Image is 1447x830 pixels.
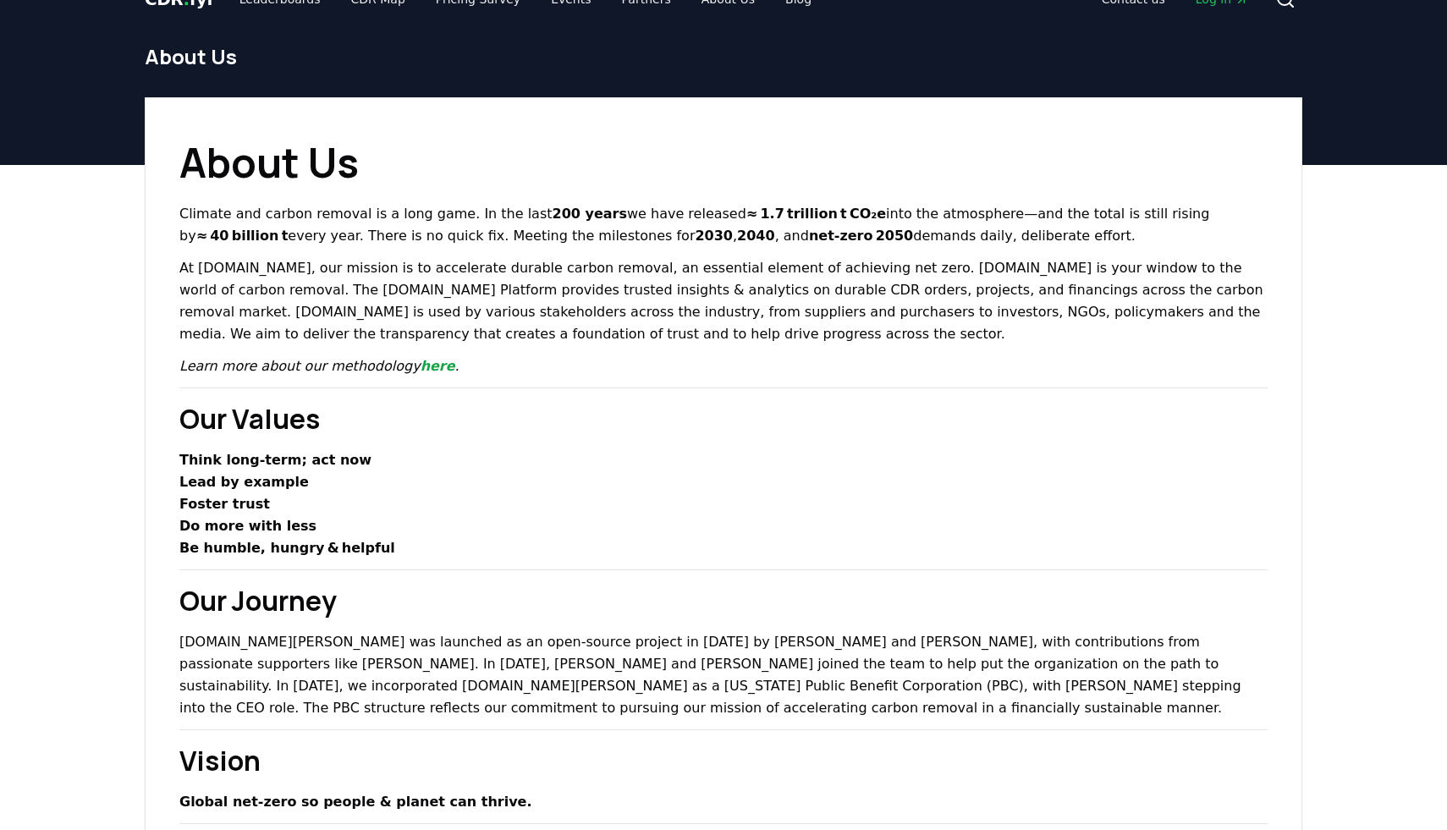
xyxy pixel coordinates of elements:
p: At [DOMAIN_NAME], our mission is to accelerate durable carbon removal, an essential element of ac... [179,257,1268,345]
strong: 2030 [695,228,733,244]
strong: Think long‑term; act now [179,452,371,468]
p: Climate and carbon removal is a long game. In the last we have released into the atmosphere—and t... [179,203,1268,247]
strong: net‑zero 2050 [809,228,913,244]
h2: Our Values [179,399,1268,439]
strong: Lead by example [179,474,309,490]
h1: About Us [179,132,1268,193]
h2: Vision [179,740,1268,781]
em: Learn more about our methodology . [179,358,459,374]
p: [DOMAIN_NAME][PERSON_NAME] was launched as an open-source project in [DATE] by [PERSON_NAME] and ... [179,631,1268,719]
h2: Our Journey [179,580,1268,621]
strong: ≈ 1.7 trillion t CO₂e [746,206,886,222]
strong: 200 years [553,206,627,222]
strong: 2040 [737,228,775,244]
strong: Foster trust [179,496,270,512]
strong: Do more with less [179,518,316,534]
strong: ≈ 40 billion t [196,228,289,244]
strong: Be humble, hungry & helpful [179,540,395,556]
h1: About Us [145,43,1302,70]
strong: Global net‑zero so people & planet can thrive. [179,794,532,810]
a: here [421,358,455,374]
